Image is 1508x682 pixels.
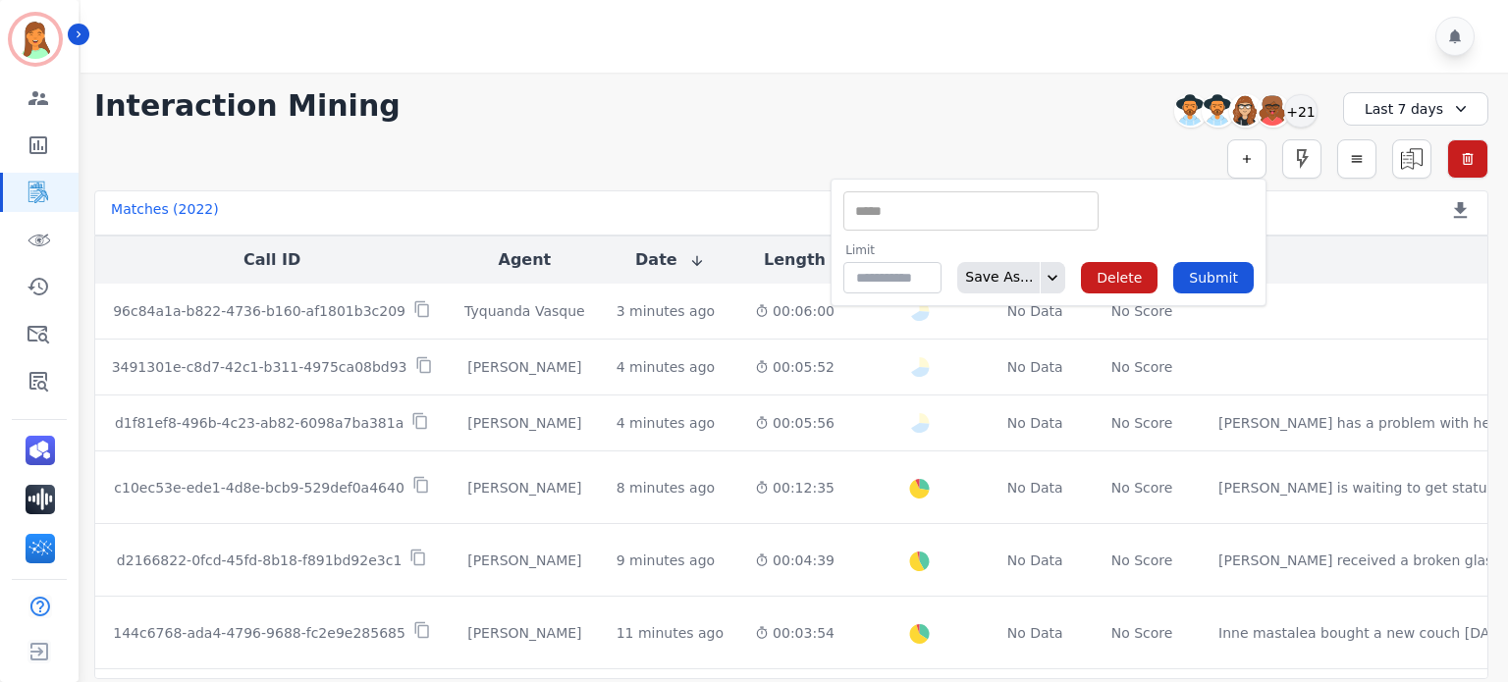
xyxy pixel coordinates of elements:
[1111,551,1173,570] div: No Score
[464,301,585,321] div: Tyquanda Vasque
[1004,413,1065,433] div: No Data
[1343,92,1488,126] div: Last 7 days
[1004,301,1065,321] div: No Data
[112,357,407,377] p: 3491301e-c8d7-42c1-b311-4975ca08bd93
[617,623,724,643] div: 11 minutes ago
[617,551,716,570] div: 9 minutes ago
[617,357,716,377] div: 4 minutes ago
[755,478,835,498] div: 00:12:35
[764,248,826,272] button: Length
[111,199,219,227] div: Matches ( 2022 )
[94,88,401,124] h1: Interaction Mining
[755,551,835,570] div: 00:04:39
[1004,623,1065,643] div: No Data
[464,413,585,433] div: [PERSON_NAME]
[1111,623,1173,643] div: No Score
[617,301,716,321] div: 3 minutes ago
[755,413,835,433] div: 00:05:56
[117,551,402,570] p: d2166822-0fcd-45fd-8b18-f891bd92e3c1
[755,357,835,377] div: 00:05:52
[1004,478,1065,498] div: No Data
[1111,301,1173,321] div: No Score
[1111,357,1173,377] div: No Score
[114,478,404,498] p: c10ec53e-ede1-4d8e-bcb9-529def0a4640
[845,242,942,258] label: Limit
[113,623,405,643] p: 144c6768-ada4-4796-9688-fc2e9e285685
[464,357,585,377] div: [PERSON_NAME]
[1111,478,1173,498] div: No Score
[755,623,835,643] div: 00:03:54
[635,248,705,272] button: Date
[1081,262,1158,293] button: Delete
[115,413,404,433] p: d1f81ef8-496b-4c23-ab82-6098a7ba381a
[1173,262,1254,293] button: Submit
[755,301,835,321] div: 00:06:00
[464,478,585,498] div: [PERSON_NAME]
[464,551,585,570] div: [PERSON_NAME]
[957,262,1033,293] div: Save As...
[617,478,716,498] div: 8 minutes ago
[1284,94,1318,128] div: +21
[243,248,300,272] button: Call ID
[1004,551,1065,570] div: No Data
[12,16,59,63] img: Bordered avatar
[464,623,585,643] div: [PERSON_NAME]
[499,248,552,272] button: Agent
[617,413,716,433] div: 4 minutes ago
[1004,357,1065,377] div: No Data
[848,201,1094,222] ul: selected options
[1111,413,1173,433] div: No Score
[113,301,405,321] p: 96c84a1a-b822-4736-b160-af1801b3c209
